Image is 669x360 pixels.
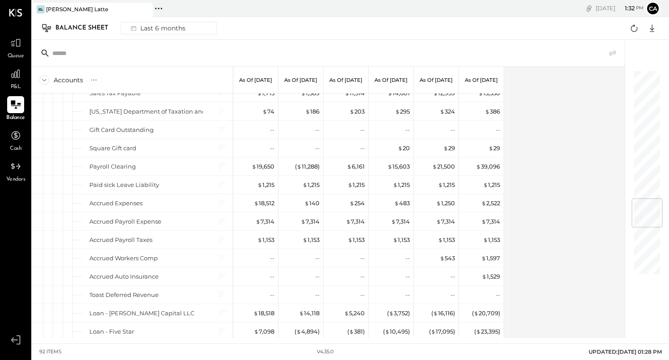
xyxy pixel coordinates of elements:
div: ( 10,495 ) [383,327,410,336]
p: As of [DATE] [239,77,272,83]
div: -- [496,291,500,299]
div: ( 23,395 ) [474,327,500,336]
span: $ [481,218,486,225]
div: 1,153 [303,236,320,244]
div: 19,650 [252,162,274,171]
div: 1,153 [257,236,274,244]
div: 15,603 [387,162,410,171]
span: $ [257,89,262,97]
div: ( 16,116 ) [431,309,455,318]
span: $ [433,309,438,317]
span: $ [385,328,390,335]
span: $ [481,199,486,207]
div: -- [270,291,274,299]
div: -- [270,272,274,281]
button: Ca [646,1,660,16]
div: 7,314 [256,217,274,226]
span: $ [344,309,349,317]
span: Balance [6,114,25,122]
span: $ [301,89,306,97]
div: 324 [440,107,455,116]
div: 1,153 [483,236,500,244]
div: 1,215 [438,181,455,189]
div: -- [270,254,274,263]
span: Queue [8,52,24,60]
div: v 4.35.0 [317,348,333,356]
span: $ [297,163,302,170]
div: 6,161 [347,162,365,171]
span: $ [257,181,262,188]
p: As of [DATE] [284,77,317,83]
span: $ [348,181,353,188]
span: $ [443,144,448,152]
div: -- [450,126,455,134]
div: Loan - Five Star [89,327,134,336]
span: $ [394,199,399,207]
div: 1,215 [348,181,365,189]
div: 5,240 [344,309,365,318]
a: Queue [0,34,31,60]
span: $ [438,236,443,243]
div: 1,529 [482,272,500,281]
div: Balance Sheet [55,21,117,35]
div: ( 381 ) [347,327,365,336]
div: 186 [305,107,320,116]
div: Square Gift card [89,144,136,152]
div: -- [450,272,455,281]
div: BL [37,5,45,13]
span: $ [433,89,438,97]
a: Cash [0,127,31,153]
span: $ [345,89,349,97]
span: $ [476,328,481,335]
span: $ [440,254,445,262]
div: Accrued Payroll Expense [89,217,161,226]
span: $ [349,328,354,335]
div: 7,314 [481,217,500,226]
div: 543 [440,254,455,263]
p: As of [DATE] [420,77,453,83]
div: 203 [349,107,365,116]
div: ( 20,709 ) [472,309,500,318]
div: 18,512 [254,199,274,208]
div: 1,215 [483,181,500,189]
span: UPDATED: [DATE] 01:28 PM [589,348,662,355]
span: $ [436,218,441,225]
span: $ [393,236,398,243]
div: Gift Card Outstanding [89,126,154,134]
div: ( 3,752 ) [387,309,410,318]
span: $ [436,199,441,207]
div: Paid sick Leave Liability [89,181,159,189]
span: Cash [10,145,21,153]
p: As of [DATE] [329,77,362,83]
span: $ [483,236,488,243]
div: 7,098 [254,327,274,336]
div: 7,314 [346,217,365,226]
div: 1,153 [393,236,410,244]
span: $ [262,108,267,115]
div: 29 [443,144,455,152]
span: $ [305,108,310,115]
div: -- [270,144,274,152]
div: 386 [485,107,500,116]
div: -- [360,291,365,299]
span: $ [395,108,400,115]
div: 1,597 [481,254,500,263]
div: 1,215 [257,181,274,189]
span: $ [438,181,443,188]
div: 140 [304,199,320,208]
a: Vendors [0,158,31,184]
div: 7,314 [436,217,455,226]
div: 7,314 [391,217,410,226]
div: 254 [349,199,365,208]
span: $ [440,108,445,115]
span: $ [257,236,262,243]
span: $ [349,108,354,115]
span: $ [431,328,436,335]
div: -- [360,272,365,281]
div: 20 [398,144,410,152]
span: P&L [11,83,21,91]
span: $ [476,163,481,170]
span: $ [481,254,486,262]
div: [PERSON_NAME] Latte [46,5,108,13]
div: -- [496,126,500,134]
